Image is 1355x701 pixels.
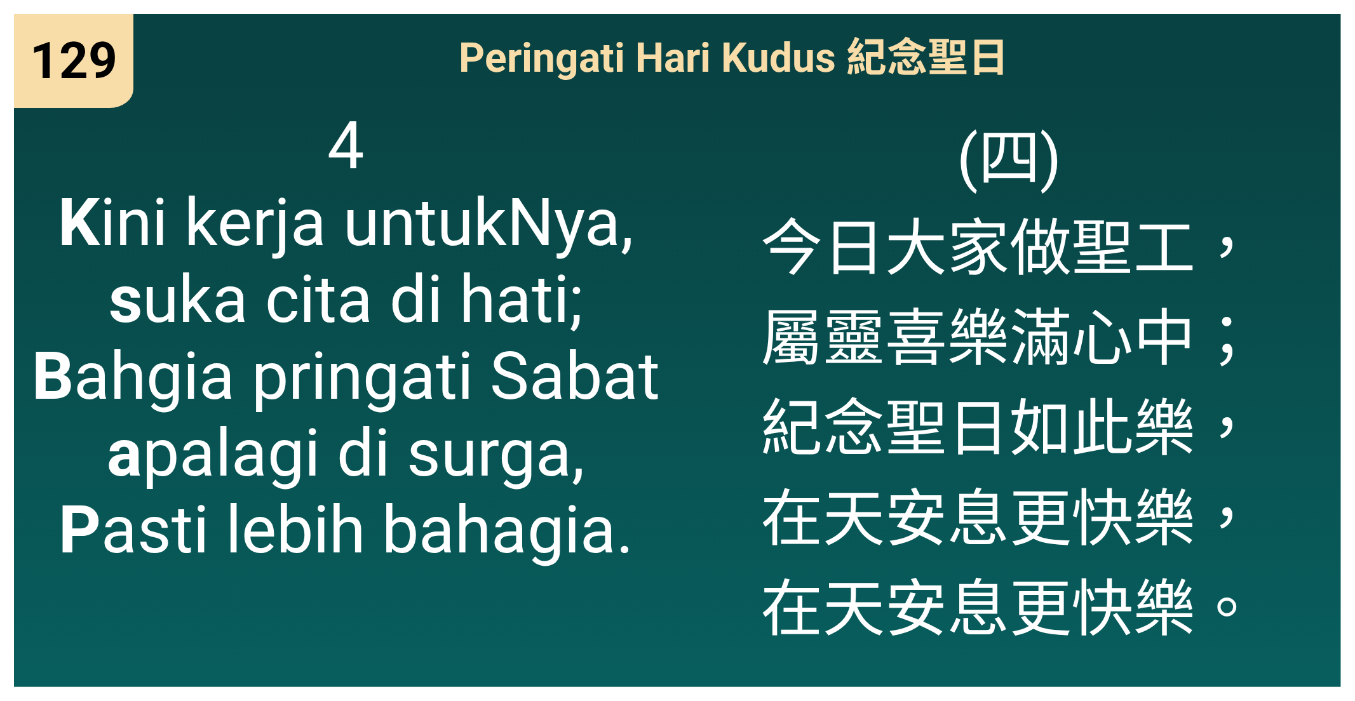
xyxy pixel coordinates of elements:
[32,107,660,568] span: 4 ini kerja untukNya, uka cita di hati; ahgia pringati Sabat palagi di surga, asti lebih bahagia.
[30,31,118,91] span: 129
[32,338,74,415] b: B
[107,415,142,491] b: a
[58,491,101,568] b: P
[58,184,100,261] b: K
[459,25,1009,83] span: Peringati Hari Kudus 紀念聖日
[760,107,1258,648] span: (四) 今日大家做聖工， 屬靈喜樂滿心中； 紀念聖日如此樂， 在天安息更快樂， 在天安息更快樂。
[109,261,142,338] b: s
